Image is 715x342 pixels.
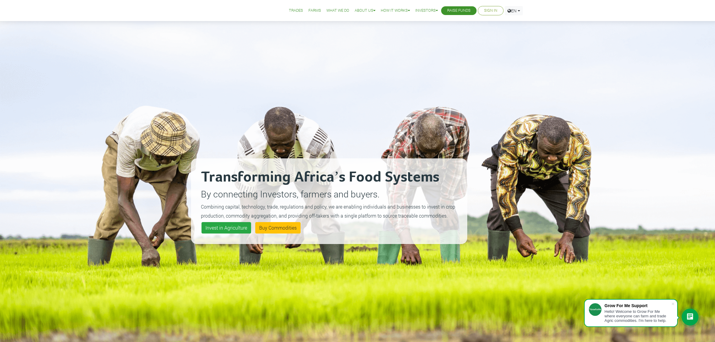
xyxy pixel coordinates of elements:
a: Sign In [484,8,497,14]
div: Grow For Me Support [604,303,671,308]
a: Raise Funds [447,8,471,14]
a: Buy Commodities [255,222,301,234]
a: What We Do [326,8,349,14]
a: About Us [355,8,375,14]
a: Trades [289,8,303,14]
a: How it Works [381,8,410,14]
small: Combining capital, technology, trade, regulations and policy, we are enabling individuals and bus... [201,203,455,219]
a: Invest in Agriculture [201,222,251,234]
p: By connecting Investors, farmers and buyers. [201,187,457,201]
a: EN [505,6,523,15]
a: Farms [308,8,321,14]
div: Hello! Welcome to Grow For Me where everyone can farm and trade Agric commodities. I'm here to help. [604,309,671,323]
a: Investors [415,8,438,14]
h2: Transforming Africa’s Food Systems [201,168,457,186]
